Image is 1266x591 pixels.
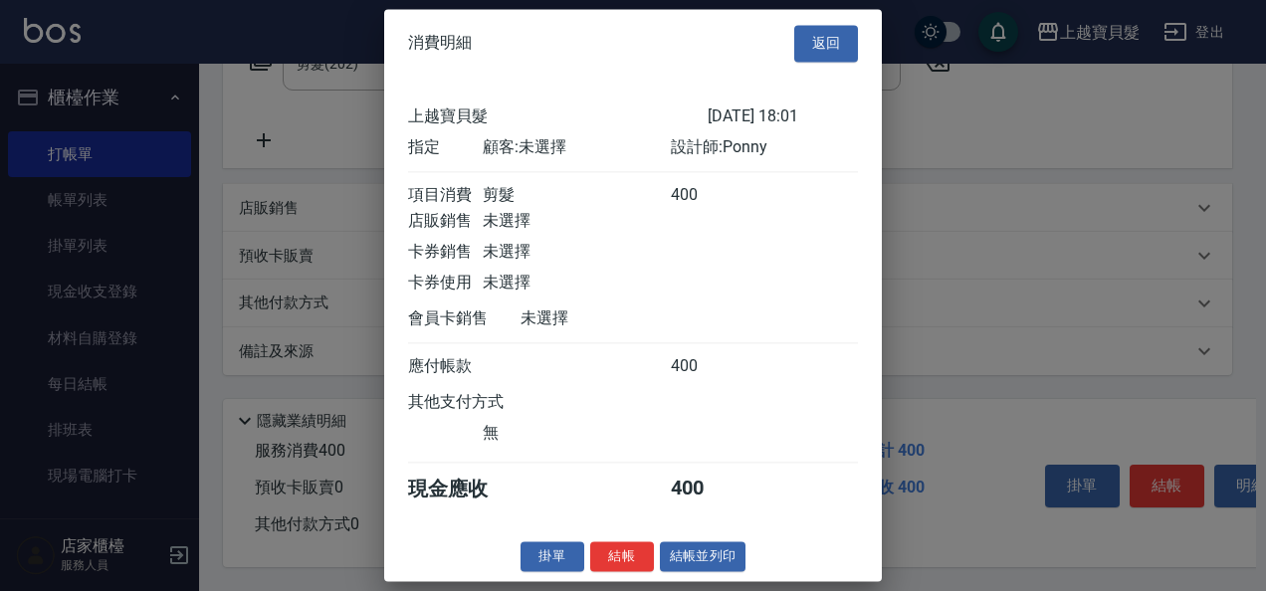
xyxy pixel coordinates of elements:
div: 400 [671,356,745,377]
div: 上越寶貝髮 [408,106,708,127]
span: 消費明細 [408,34,472,54]
button: 掛單 [521,541,584,572]
div: 未選擇 [483,273,670,294]
div: 卡券銷售 [408,242,483,263]
div: 會員卡銷售 [408,308,521,329]
div: 卡券使用 [408,273,483,294]
button: 結帳 [590,541,654,572]
div: 其他支付方式 [408,392,558,413]
div: 無 [483,423,670,444]
div: 應付帳款 [408,356,483,377]
button: 返回 [794,25,858,62]
div: [DATE] 18:01 [708,106,858,127]
div: 顧客: 未選擇 [483,137,670,158]
div: 剪髮 [483,185,670,206]
div: 未選擇 [483,242,670,263]
div: 現金應收 [408,476,521,502]
button: 結帳並列印 [660,541,746,572]
div: 設計師: Ponny [671,137,858,158]
div: 未選擇 [483,211,670,232]
div: 店販銷售 [408,211,483,232]
div: 400 [671,185,745,206]
div: 未選擇 [521,308,708,329]
div: 項目消費 [408,185,483,206]
div: 400 [671,476,745,502]
div: 指定 [408,137,483,158]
